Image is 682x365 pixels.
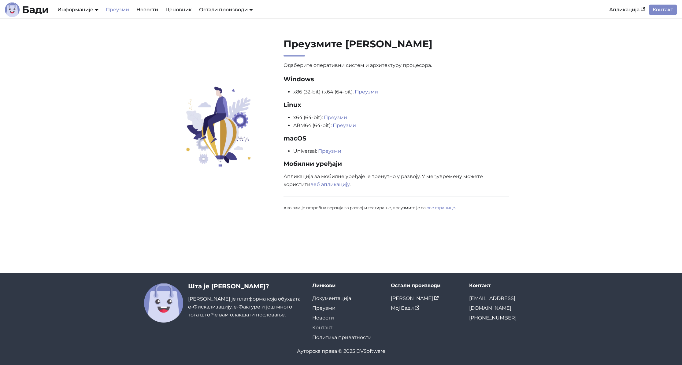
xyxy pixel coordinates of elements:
a: Апликација [606,5,649,15]
a: Преузми [312,305,335,311]
a: Контакт [649,5,677,15]
a: ове странице [427,205,455,210]
a: Остали производи [199,7,253,13]
p: Апликација за мобилне уређаје је тренутно у развоју. У међувремену можете користити . [284,173,509,189]
a: Информације [57,7,98,13]
div: Ауторска права © 2025 DVSoftware [144,347,538,355]
li: ARM64 (64-bit): [293,122,509,130]
h3: Windows [284,75,509,83]
img: Бади [144,283,183,323]
a: Документација [312,295,351,301]
a: ЛогоБади [5,2,49,17]
a: Преузми [318,148,341,154]
h3: macOS [284,135,509,142]
a: Мој Бади [391,305,419,311]
a: веб апликацију [310,181,350,187]
div: Линкови [312,283,381,289]
a: Политика приватности [312,334,372,340]
a: [PHONE_NUMBER] [469,315,517,321]
a: Новости [133,5,162,15]
div: Контакт [469,283,538,289]
b: Бади [22,5,49,15]
li: Universal: [293,147,509,155]
a: Преузми [355,89,378,95]
a: Преузми [102,5,133,15]
div: [PERSON_NAME] је платформа која обухвата е-Фискализацију, е-Фактуре и још много тога што ће вам о... [188,283,302,323]
div: Остали производи [391,283,460,289]
a: Ценовник [162,5,195,15]
img: Лого [5,2,20,17]
li: x64 (64-bit): [293,114,509,122]
li: x86 (32-bit) i x64 (64-bit): [293,88,509,96]
img: Преузмите Бади [172,86,265,167]
h2: Преузмите [PERSON_NAME] [284,38,509,57]
a: Преузми [333,122,356,128]
a: Контакт [312,325,332,330]
h3: Шта је [PERSON_NAME]? [188,283,302,290]
a: Новости [312,315,334,321]
small: Ако вам је потребна верзија за развој и тестирање, преузмите је са . [284,205,456,210]
a: [EMAIL_ADDRESS][DOMAIN_NAME] [469,295,515,311]
a: [PERSON_NAME] [391,295,439,301]
a: Преузми [324,115,347,120]
h3: Linux [284,101,509,109]
h3: Мобилни уређаји [284,160,509,168]
p: Одаберите оперативни систем и архитектуру процесора. [284,61,509,69]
